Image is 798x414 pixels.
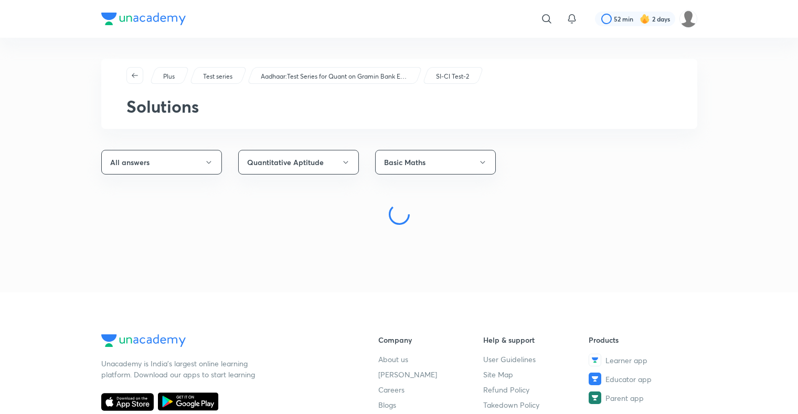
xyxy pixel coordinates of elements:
p: SI-CI Test-2 [436,72,469,81]
a: Parent app [589,391,694,404]
a: Aadhaar:Test Series for Quant on Gramin Bank Exams [DATE]-[DATE] [259,72,409,81]
h6: Help & support [483,334,589,345]
img: Parent app [589,391,601,404]
h2: Solutions [126,96,672,116]
a: Plus [161,72,176,81]
a: Takedown Policy [483,399,589,410]
span: Learner app [605,355,647,366]
img: Learner app [589,354,601,366]
a: About us [378,354,484,365]
a: Refund Policy [483,384,589,395]
a: SI-CI Test-2 [434,72,471,81]
a: Educator app [589,373,694,385]
img: streak [640,14,650,24]
button: Quantitative Aptitude [238,150,359,175]
p: Plus [163,72,175,81]
p: Aadhaar:Test Series for Quant on Gramin Bank Exams [DATE]-[DATE] [261,72,408,81]
h6: Company [378,334,484,345]
span: Careers [378,384,405,395]
img: Company Logo [101,13,186,25]
img: shruti garg [679,10,697,28]
p: Unacademy is India’s largest online learning platform. Download our apps to start learning [101,358,259,380]
a: Test series [201,72,234,81]
a: Careers [378,384,484,395]
button: All answers [101,150,222,175]
p: Test series [203,72,232,81]
a: User Guidelines [483,354,589,365]
a: Company Logo [101,334,345,350]
span: Parent app [605,393,644,404]
a: [PERSON_NAME] [378,369,484,380]
a: Blogs [378,399,484,410]
a: Site Map [483,369,589,380]
h6: Products [589,334,694,345]
img: Educator app [589,373,601,385]
span: Educator app [605,374,652,385]
button: Basic Maths [375,150,496,175]
img: Company Logo [101,334,186,347]
a: Learner app [589,354,694,366]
